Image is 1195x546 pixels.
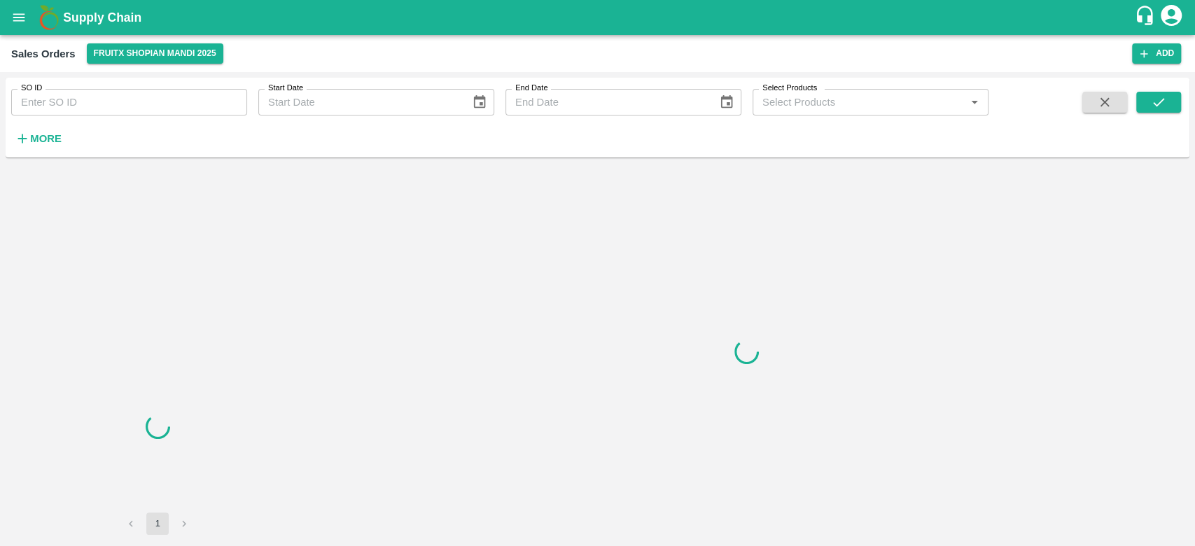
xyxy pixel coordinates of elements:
div: Sales Orders [11,45,76,63]
label: Select Products [762,83,817,94]
button: page 1 [146,512,169,535]
button: Choose date [713,89,740,115]
button: Select DC [87,43,223,64]
label: Start Date [268,83,303,94]
button: More [11,127,65,150]
div: account of current user [1159,3,1184,32]
div: customer-support [1134,5,1159,30]
nav: pagination navigation [118,512,197,535]
button: Open [965,93,984,111]
button: open drawer [3,1,35,34]
label: SO ID [21,83,42,94]
input: Start Date [258,89,461,115]
input: Enter SO ID [11,89,247,115]
strong: More [30,133,62,144]
a: Supply Chain [63,8,1134,27]
input: Select Products [757,93,961,111]
img: logo [35,3,63,31]
label: End Date [515,83,547,94]
b: Supply Chain [63,10,141,24]
input: End Date [505,89,708,115]
button: Add [1132,43,1181,64]
button: Choose date [466,89,493,115]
